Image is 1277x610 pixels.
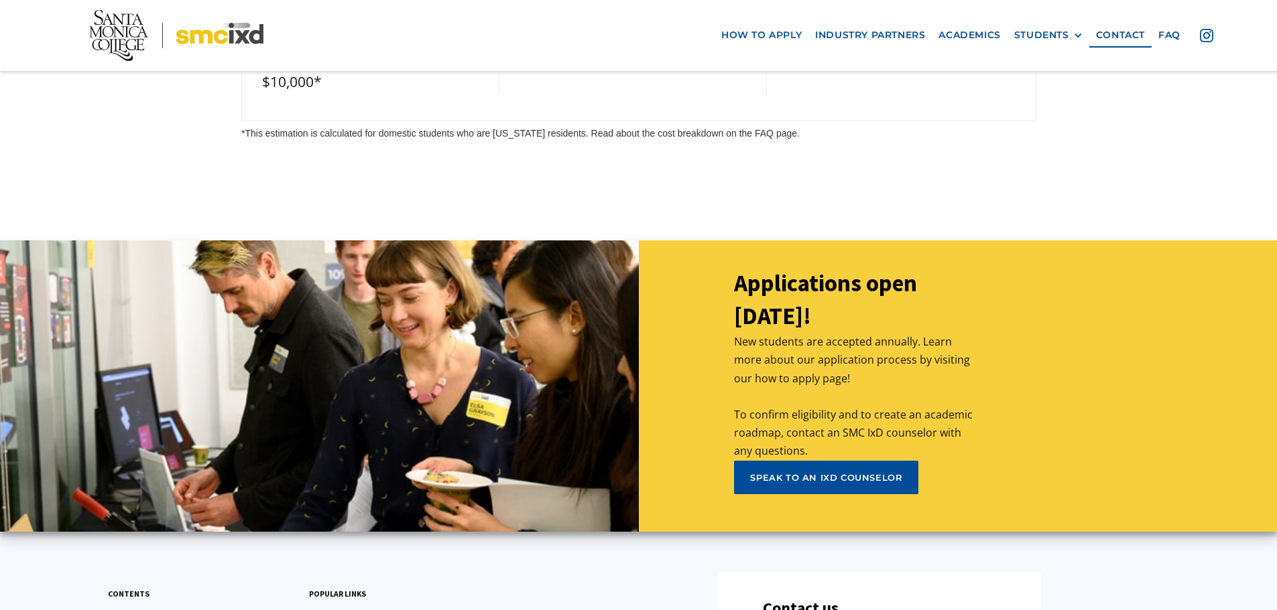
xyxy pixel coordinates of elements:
[1014,29,1069,41] div: STUDENTS
[1089,23,1152,48] a: contact
[1014,29,1083,41] div: STUDENTS
[715,23,808,48] a: how to apply
[108,587,149,600] h3: contents
[1152,23,1187,48] a: faq
[750,471,902,483] div: speak to an ixd counselor
[241,127,1036,140] div: *This estimation is calculated for domestic students who are [US_STATE] residents. Read about the...
[734,461,918,494] a: speak to an ixd counselor
[932,23,1007,48] a: Academics
[309,587,366,600] h3: popular links
[734,333,973,460] p: New students are accepted annually. Learn more about our application process by visiting our how ...
[262,70,485,94] div: $10,000*
[89,10,263,61] img: Santa Monica College - SMC IxD logo
[808,23,932,48] a: industry partners
[734,267,973,333] h2: Applications open [DATE]!
[1200,29,1213,42] img: icon - instagram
